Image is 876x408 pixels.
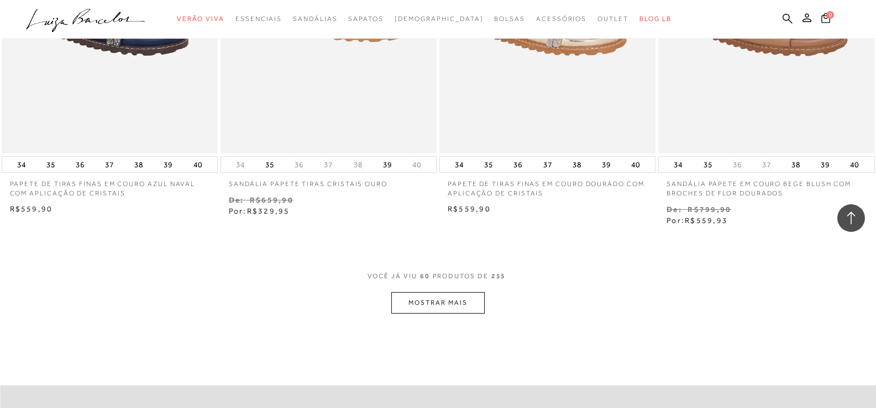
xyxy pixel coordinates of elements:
[452,157,467,172] button: 34
[569,157,585,172] button: 38
[291,160,307,170] button: 36
[433,272,489,281] span: PRODUTOS DE
[818,12,833,27] button: 0
[262,157,277,172] button: 35
[597,9,628,29] a: categoryNavScreenReaderText
[177,15,224,23] span: Verão Viva
[321,160,336,170] button: 37
[229,206,290,215] span: Por:
[43,157,59,172] button: 35
[491,272,506,292] span: 255
[177,9,224,29] a: categoryNavScreenReaderText
[700,157,716,172] button: 35
[14,157,29,172] button: 34
[597,15,628,23] span: Outlet
[759,160,774,170] button: 37
[395,9,484,29] a: noSubCategoriesText
[190,157,206,172] button: 40
[395,15,484,23] span: [DEMOGRAPHIC_DATA]
[536,15,586,23] span: Acessórios
[658,173,874,198] a: SANDÁLIA PAPETE EM COURO BEGE BLUSH COM BROCHES DE FLOR DOURADOS
[348,9,383,29] a: categoryNavScreenReaderText
[599,157,614,172] button: 39
[102,157,117,172] button: 37
[730,160,745,170] button: 36
[409,160,424,170] button: 40
[160,157,176,172] button: 39
[10,204,53,213] span: R$559,90
[380,157,395,172] button: 39
[235,9,282,29] a: categoryNavScreenReaderText
[420,272,430,292] span: 60
[229,195,244,204] small: De:
[391,292,484,314] button: MOSTRAR MAIS
[667,216,728,225] span: Por:
[293,9,337,29] a: categoryNavScreenReaderText
[250,195,293,204] small: R$659,90
[2,173,218,198] a: PAPETE DE TIRAS FINAS EM COURO AZUL NAVAL COM APLICAÇÃO DE CRISTAIS
[350,160,366,170] button: 38
[540,157,555,172] button: 37
[667,205,682,214] small: De:
[235,15,282,23] span: Essenciais
[639,9,672,29] a: BLOG LB
[368,272,417,281] span: VOCê JÁ VIU
[685,216,728,225] span: R$559,93
[494,9,525,29] a: categoryNavScreenReaderText
[688,205,731,214] small: R$799,90
[247,206,290,215] span: R$329,95
[348,15,383,23] span: Sapatos
[670,157,686,172] button: 34
[481,157,496,172] button: 35
[536,9,586,29] a: categoryNavScreenReaderText
[817,157,833,172] button: 39
[131,157,146,172] button: 38
[293,15,337,23] span: Sandálias
[439,173,655,198] a: PAPETE DE TIRAS FINAS EM COURO DOURADO COM APLICAÇÃO DE CRISTAIS
[221,173,437,189] a: SANDÁLIA PAPETE TIRAS CRISTAIS OURO
[639,15,672,23] span: BLOG LB
[494,15,525,23] span: Bolsas
[826,11,834,19] span: 0
[448,204,491,213] span: R$559,90
[788,157,804,172] button: 38
[72,157,88,172] button: 36
[628,157,643,172] button: 40
[847,157,862,172] button: 40
[233,160,248,170] button: 34
[510,157,526,172] button: 36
